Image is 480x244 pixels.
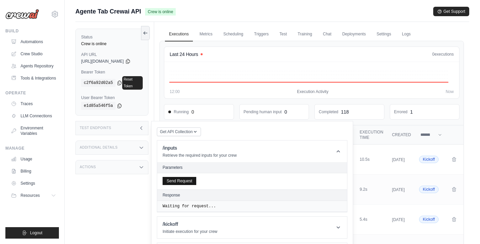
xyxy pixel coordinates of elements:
label: Status [81,34,143,40]
div: 10.5s [360,157,384,162]
a: Logs [398,27,415,41]
a: Automations [8,36,59,47]
button: Resources [8,190,59,201]
a: Environment Variables [8,123,59,139]
a: Metrics [196,27,217,41]
span: Crew is online [145,8,176,16]
h1: /inputs [163,145,237,151]
div: Manage [5,146,59,151]
span: Running [168,109,189,115]
span: Execution Activity [297,89,328,94]
span: [URL][DOMAIN_NAME] [81,59,124,64]
div: 0 [192,109,194,115]
a: Chat [319,27,335,41]
a: Settings [373,27,395,41]
h2: Parameters [163,165,342,170]
p: Retrieve the required inputs for your crew [163,153,237,158]
a: Reset Token [122,76,143,90]
h1: /kickoff [163,221,217,227]
div: executions [432,52,454,57]
label: User Bearer Token [81,95,143,100]
div: Operate [5,90,59,96]
code: e1d85a546f5a [81,102,115,110]
h3: Test Endpoints [80,126,111,130]
a: Agents Repository [8,61,59,71]
a: Crew Studio [8,49,59,59]
div: 0 [284,109,287,115]
label: API URL [81,52,143,57]
a: Test [275,27,291,41]
img: Logo [5,9,39,19]
button: Get API Collection [157,127,201,136]
span: Get API Collection [160,129,193,134]
iframe: Chat Widget [446,212,480,244]
pre: Waiting for request... [163,204,342,209]
button: Send Request [163,177,196,185]
a: Deployments [338,27,370,41]
dd: Errored [394,109,408,115]
a: LLM Connections [8,111,59,121]
div: 5.4s [360,217,384,222]
label: Bearer Token [81,69,143,75]
th: Execution Time [356,125,388,145]
div: 9.2s [360,187,384,192]
span: Resources [21,193,40,198]
a: Traces [8,98,59,109]
a: Billing [8,166,59,177]
a: Scheduling [219,27,247,41]
span: Kickoff [419,156,439,163]
span: 0 [432,52,435,57]
a: Training [294,27,316,41]
th: Created [388,125,415,145]
span: Kickoff [419,216,439,223]
dd: Pending human input [244,109,282,115]
a: Triggers [250,27,273,41]
span: Now [446,89,454,94]
h2: Response [163,192,180,198]
span: Logout [30,230,42,236]
a: Usage [8,154,59,164]
div: Crew is online [81,41,143,47]
h3: Actions [80,165,96,169]
h4: Last 24 Hours [170,51,198,58]
time: [DATE] [392,217,405,222]
p: Initiate execution for your crew [163,229,217,234]
code: c2f6a92d02a5 [81,79,115,87]
div: Build [5,28,59,34]
time: [DATE] [392,187,405,192]
div: 1 [410,109,413,115]
h3: Additional Details [80,146,117,150]
dd: Completed [319,109,338,115]
span: Agente Tab Crewai API [75,7,141,16]
span: 12:00 [170,89,180,94]
span: Kickoff [419,186,439,193]
div: 118 [341,109,349,115]
time: [DATE] [392,157,405,162]
button: Logout [5,227,59,239]
button: Get Support [433,7,469,16]
a: Tools & Integrations [8,73,59,84]
a: Executions [165,27,193,41]
div: Widget de chat [446,212,480,244]
a: Settings [8,178,59,189]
